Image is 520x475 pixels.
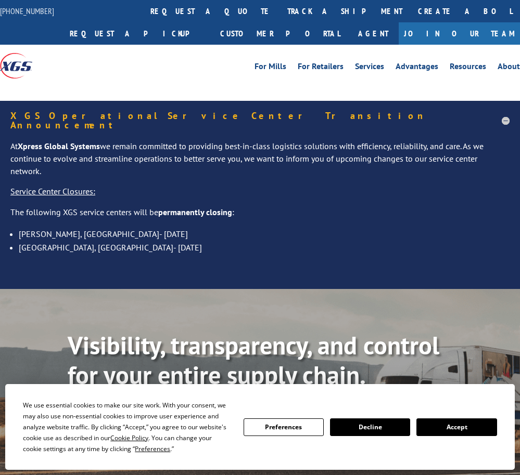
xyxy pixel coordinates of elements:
[62,22,212,45] a: Request a pickup
[244,418,324,436] button: Preferences
[396,62,438,74] a: Advantages
[18,141,100,151] strong: Xpress Global Systems
[135,444,170,453] span: Preferences
[255,62,286,74] a: For Mills
[5,384,515,470] div: Cookie Consent Prompt
[10,111,510,130] h5: XGS Operational Service Center Transition Announcement
[450,62,486,74] a: Resources
[68,329,439,391] b: Visibility, transparency, and control for your entire supply chain.
[498,62,520,74] a: About
[298,62,344,74] a: For Retailers
[212,22,348,45] a: Customer Portal
[330,418,410,436] button: Decline
[110,433,148,442] span: Cookie Policy
[10,186,95,196] u: Service Center Closures:
[355,62,384,74] a: Services
[19,227,510,241] li: [PERSON_NAME], [GEOGRAPHIC_DATA]- [DATE]
[10,206,510,227] p: The following XGS service centers will be :
[399,22,520,45] a: Join Our Team
[19,241,510,254] li: [GEOGRAPHIC_DATA], [GEOGRAPHIC_DATA]- [DATE]
[158,207,232,217] strong: permanently closing
[416,418,497,436] button: Accept
[10,140,510,186] p: At we remain committed to providing best-in-class logistics solutions with efficiency, reliabilit...
[23,400,231,454] div: We use essential cookies to make our site work. With your consent, we may also use non-essential ...
[348,22,399,45] a: Agent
